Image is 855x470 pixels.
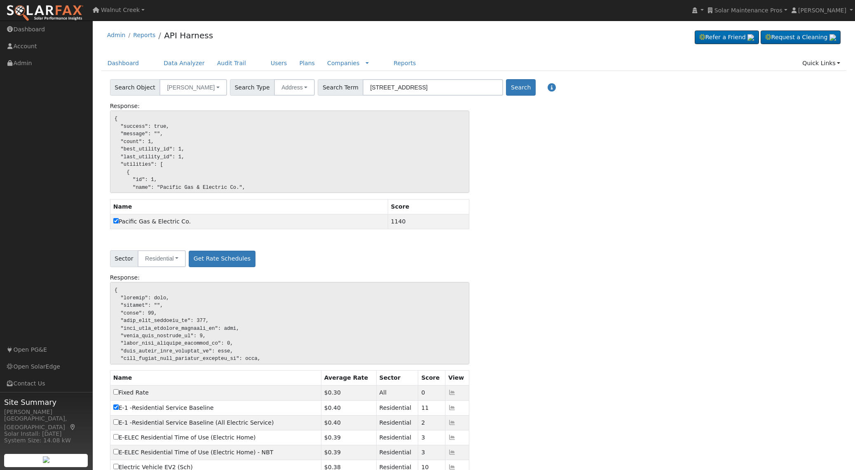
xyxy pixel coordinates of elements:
[4,436,88,445] div: System Size: 14.08 kW
[376,415,418,430] td: Residential
[418,445,445,460] td: 3
[159,79,227,96] button: [PERSON_NAME]
[113,404,214,412] label: 378
[321,415,376,430] td: $0.40
[113,217,191,226] label: 1
[418,385,445,400] td: 0
[4,430,88,438] div: Solar Install: [DATE]
[376,445,418,460] td: Residential
[4,397,88,408] span: Site Summary
[113,433,256,442] label: 1
[418,415,445,430] td: 2
[110,371,321,385] th: Name
[113,434,119,439] input: E-ELEC Residential Time of Use (Electric Home)
[445,371,469,385] th: View
[43,456,49,463] img: retrieve
[327,60,360,66] a: Companies
[113,464,119,469] input: Electric Vehicle EV2 (Sch)
[321,400,376,415] td: $0.40
[113,218,119,223] input: Pacific Gas & Electric Co.
[761,31,841,45] a: Request a Cleaning
[69,424,77,430] a: Map
[138,250,186,267] button: Residential
[321,430,376,445] td: $0.39
[105,273,474,282] div: Response:
[189,251,255,267] button: Get Rate Schedules
[113,419,119,425] input: E-1 -Residential Service Baseline (All Electric Service)
[388,214,469,229] td: 1140
[376,385,418,400] td: All
[506,79,535,96] button: Search
[113,389,119,395] input: Fixed Rate
[798,7,846,14] span: [PERSON_NAME]
[695,31,759,45] a: Refer a Friend
[6,5,84,22] img: SolarFax
[293,56,321,71] a: Plans
[376,430,418,445] td: Residential
[829,34,836,41] img: retrieve
[110,79,160,96] span: Search Object
[105,102,474,110] div: Response:
[714,7,782,14] span: Solar Maintenance Pros
[321,371,376,385] th: Average Rate
[4,414,88,432] div: [GEOGRAPHIC_DATA], [GEOGRAPHIC_DATA]
[211,56,252,71] a: Audit Trail
[388,199,469,214] th: Score
[110,199,388,214] th: Name
[418,371,445,385] th: Score
[101,56,145,71] a: Dashboard
[101,7,140,13] span: Walnut Creek
[110,250,138,267] span: Sector
[418,430,445,445] td: 3
[265,56,293,71] a: Users
[113,388,149,397] label: -1
[321,385,376,400] td: $0.30
[113,418,274,427] label: 362
[110,282,470,364] pre: { "loremip": dolo, "sitamet": "", "conse": 99, "adip_elit_seddoeiu_te": 377, "inci_utla_etdolore_...
[133,32,155,38] a: Reports
[747,34,754,41] img: retrieve
[113,404,119,410] input: E-1 -Residential Service Baseline
[164,31,213,40] a: API Harness
[376,371,418,385] th: Sector
[376,400,418,415] td: Residential
[107,32,126,38] a: Admin
[113,448,274,457] label: 1
[321,445,376,460] td: $0.39
[230,79,274,96] span: Search Type
[387,56,422,71] a: Reports
[110,110,470,193] pre: { "success": true, "message": "", "count": 1, "best_utility_id": 1, "last_utility_id": 1, "utilit...
[4,408,88,416] div: [PERSON_NAME]
[157,56,211,71] a: Data Analyzer
[274,79,315,96] button: Address
[796,56,846,71] a: Quick Links
[318,79,363,96] span: Search Term
[418,400,445,415] td: 11
[113,449,119,454] input: E-ELEC Residential Time of Use (Electric Home) - NBT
